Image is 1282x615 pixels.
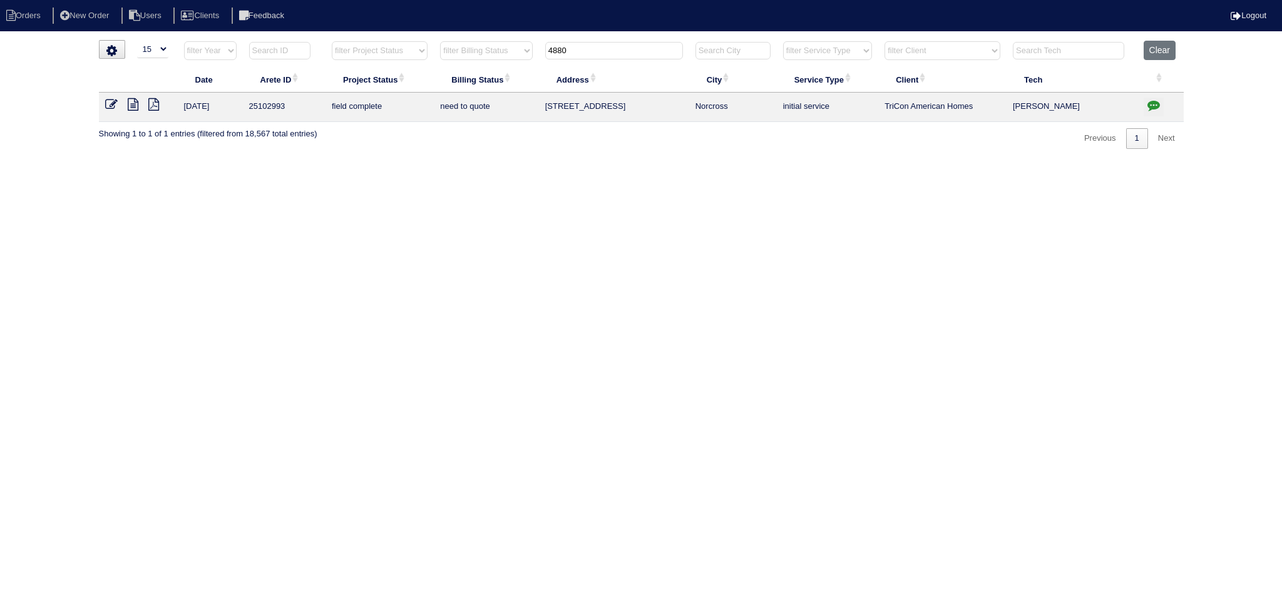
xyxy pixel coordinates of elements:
[243,66,326,93] th: Arete ID: activate to sort column ascending
[434,66,538,93] th: Billing Status: activate to sort column ascending
[878,93,1007,122] td: TriCon American Homes
[173,8,229,24] li: Clients
[53,11,119,20] a: New Order
[878,66,1007,93] th: Client: activate to sort column ascending
[1007,66,1137,93] th: Tech
[53,8,119,24] li: New Order
[539,93,689,122] td: [STREET_ADDRESS]
[243,93,326,122] td: 25102993
[1075,128,1125,149] a: Previous
[689,93,777,122] td: Norcross
[1149,128,1184,149] a: Next
[121,8,172,24] li: Users
[121,11,172,20] a: Users
[539,66,689,93] th: Address: activate to sort column ascending
[695,42,771,59] input: Search City
[1144,41,1176,60] button: Clear
[1126,128,1148,149] a: 1
[1231,11,1266,20] a: Logout
[99,122,317,140] div: Showing 1 to 1 of 1 entries (filtered from 18,567 total entries)
[178,93,243,122] td: [DATE]
[173,11,229,20] a: Clients
[1137,66,1184,93] th: : activate to sort column ascending
[249,42,310,59] input: Search ID
[326,66,434,93] th: Project Status: activate to sort column ascending
[1007,93,1137,122] td: [PERSON_NAME]
[232,8,294,24] li: Feedback
[777,93,878,122] td: initial service
[326,93,434,122] td: field complete
[545,42,683,59] input: Search Address
[689,66,777,93] th: City: activate to sort column ascending
[178,66,243,93] th: Date
[1013,42,1124,59] input: Search Tech
[434,93,538,122] td: need to quote
[777,66,878,93] th: Service Type: activate to sort column ascending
